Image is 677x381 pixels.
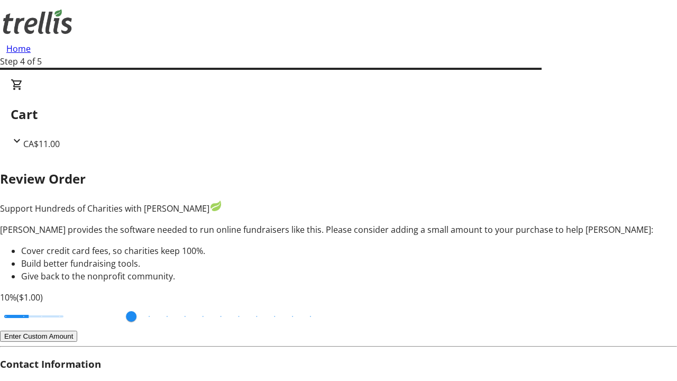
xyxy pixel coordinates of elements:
li: Build better fundraising tools. [21,257,677,270]
li: Give back to the nonprofit community. [21,270,677,283]
li: Cover credit card fees, so charities keep 100%. [21,244,677,257]
div: CartCA$11.00 [11,78,666,150]
h2: Cart [11,105,666,124]
span: CA$11.00 [23,138,60,150]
